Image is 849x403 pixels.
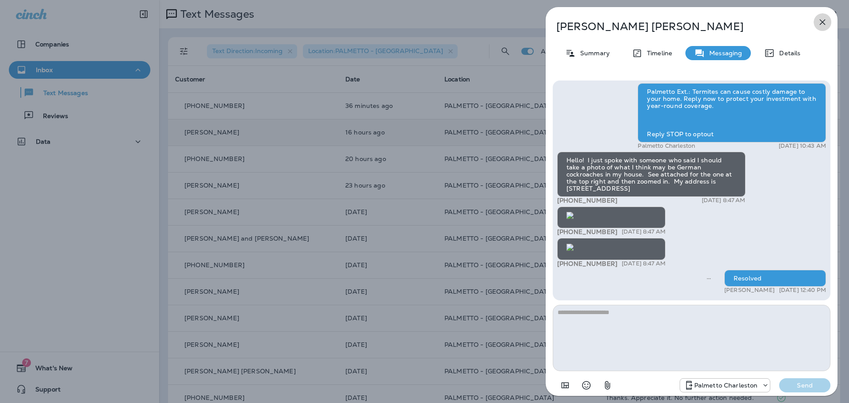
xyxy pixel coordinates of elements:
span: [PHONE_NUMBER] [557,228,617,236]
p: Details [775,50,800,57]
button: Add in a premade template [556,376,574,394]
div: Hello! I just spoke with someone who said I should take a photo of what I think may be German coc... [557,152,746,197]
p: [DATE] 8:47 AM [622,260,665,267]
p: [DATE] 10:43 AM [779,142,826,150]
div: +1 (843) 277-8322 [680,380,770,391]
span: [PHONE_NUMBER] [557,196,617,204]
p: [PERSON_NAME] [724,287,775,294]
div: Resolved [724,270,826,287]
p: [DATE] 12:40 PM [779,287,826,294]
p: Palmetto Charleston [638,142,695,150]
button: Select an emoji [577,376,595,394]
p: Messaging [705,50,742,57]
span: Sent [707,274,711,282]
p: Palmetto Charleston [694,382,758,389]
span: [PHONE_NUMBER] [557,260,617,268]
p: [DATE] 8:47 AM [622,228,665,235]
img: twilio-download [566,244,574,251]
p: [DATE] 8:47 AM [702,197,746,204]
div: Palmetto Ext.: Termites can cause costly damage to your home. Reply now to protect your investmen... [638,83,826,142]
p: [PERSON_NAME] [PERSON_NAME] [556,20,798,33]
p: Timeline [642,50,672,57]
p: Summary [576,50,610,57]
img: twilio-download [566,212,574,219]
